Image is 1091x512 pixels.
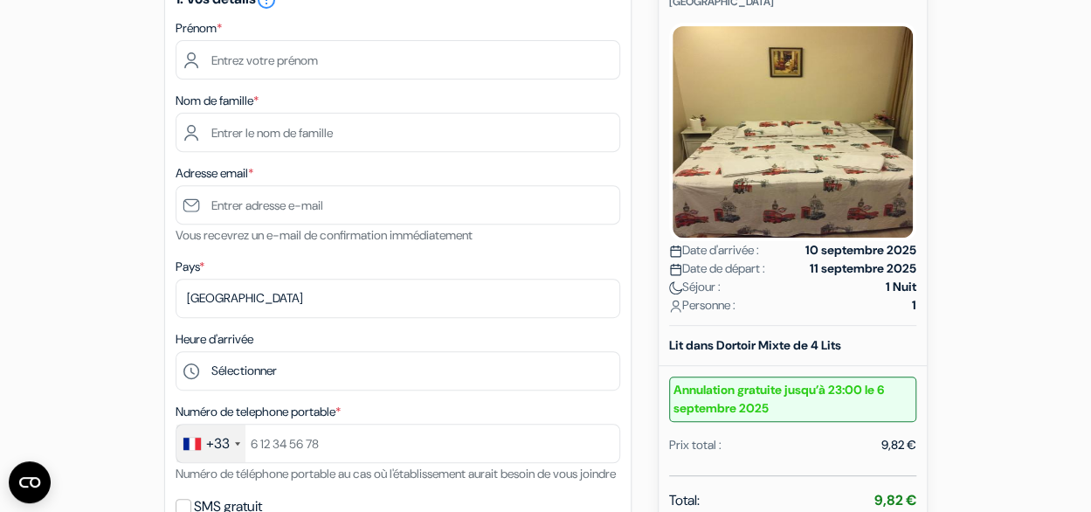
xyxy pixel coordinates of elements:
img: calendar.svg [669,263,682,276]
label: Pays [176,258,204,276]
strong: 11 septembre 2025 [810,259,916,278]
div: +33 [206,433,230,454]
span: Séjour : [669,278,721,296]
b: Lit dans Dortoir Mixte de 4 Lits [669,337,841,353]
img: calendar.svg [669,245,682,258]
label: Heure d'arrivée [176,330,253,349]
span: Personne : [669,296,735,315]
span: Date de départ : [669,259,765,278]
div: France: +33 [176,425,245,462]
strong: 1 [912,296,916,315]
strong: 9,82 € [874,491,916,509]
img: user_icon.svg [669,300,682,313]
small: Annulation gratuite jusqu’à 23:00 le 6 septembre 2025 [669,377,916,422]
input: Entrer adresse e-mail [176,185,620,225]
label: Numéro de telephone portable [176,403,341,421]
span: Date d'arrivée : [669,241,759,259]
input: Entrez votre prénom [176,40,620,80]
label: Nom de famille [176,92,259,110]
input: 6 12 34 56 78 [176,424,620,463]
div: 9,82 € [881,436,916,454]
label: Adresse email [176,164,253,183]
small: Numéro de téléphone portable au cas où l'établissement aurait besoin de vous joindre [176,466,616,481]
button: Ouvrir le widget CMP [9,461,51,503]
label: Prénom [176,19,222,38]
div: Prix total : [669,436,722,454]
small: Vous recevrez un e-mail de confirmation immédiatement [176,227,473,243]
strong: 1 Nuit [886,278,916,296]
span: Total: [669,490,700,511]
input: Entrer le nom de famille [176,113,620,152]
strong: 10 septembre 2025 [805,241,916,259]
img: moon.svg [669,281,682,294]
